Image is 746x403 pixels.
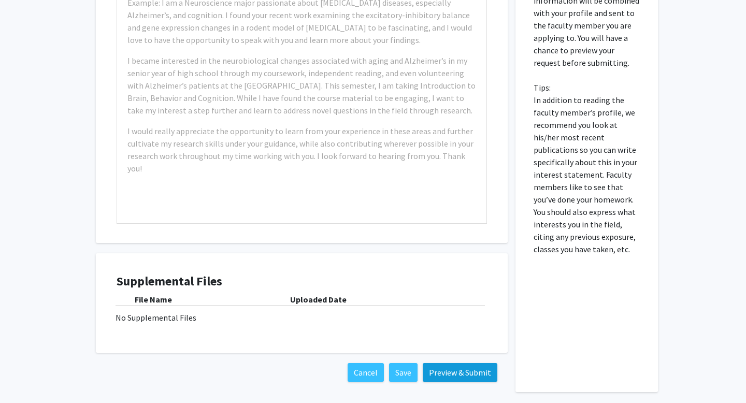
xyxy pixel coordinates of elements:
[8,356,44,395] iframe: Chat
[290,294,347,305] b: Uploaded Date
[127,54,476,117] p: I became interested in the neurobiological changes associated with aging and Alzheimer’s in my se...
[127,125,476,175] p: I would really appreciate the opportunity to learn from your experience in these areas and furthe...
[135,294,172,305] b: File Name
[423,363,497,382] button: Preview & Submit
[116,311,488,324] div: No Supplemental Files
[348,363,384,382] button: Cancel
[117,274,487,289] h4: Supplemental Files
[389,363,418,382] button: Save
